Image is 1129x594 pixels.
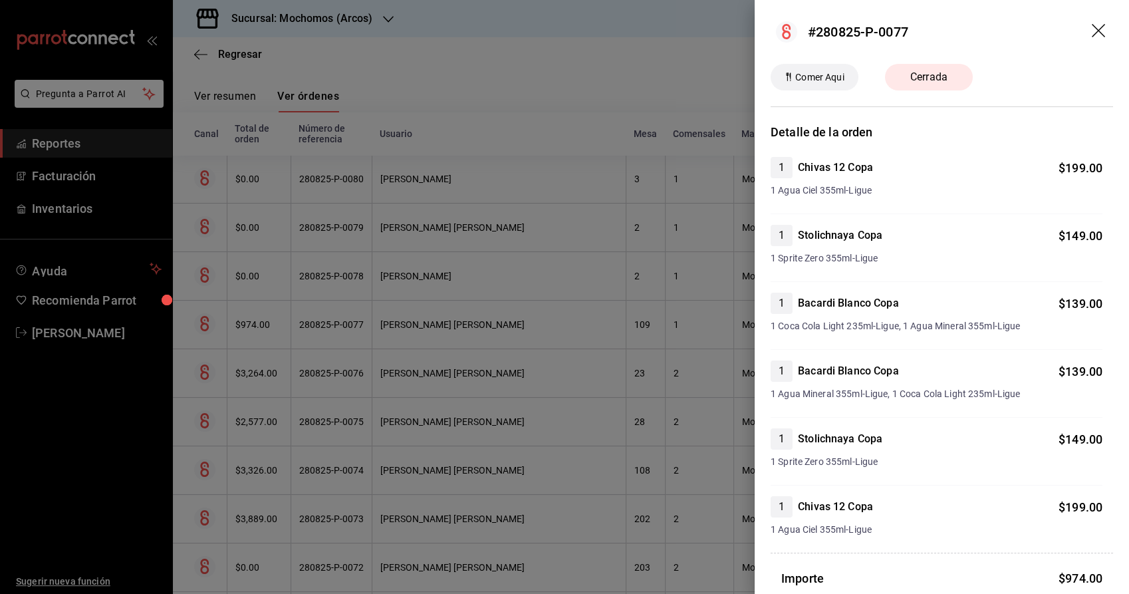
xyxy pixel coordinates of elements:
span: 1 Agua Ciel 355ml-Ligue [771,523,1102,537]
h3: Importe [781,569,824,587]
span: 1 Sprite Zero 355ml-Ligue [771,455,1102,469]
h4: Bacardi Blanco Copa [798,363,899,379]
span: 1 [771,499,793,515]
span: 1 Sprite Zero 355ml-Ligue [771,251,1102,265]
h4: Chivas 12 Copa [798,160,873,176]
h4: Stolichnaya Copa [798,431,882,447]
h4: Stolichnaya Copa [798,227,882,243]
h4: Bacardi Blanco Copa [798,295,899,311]
span: 1 [771,160,793,176]
span: 1 [771,363,793,379]
span: Cerrada [902,69,955,85]
div: #280825-P-0077 [808,22,908,42]
h4: Chivas 12 Copa [798,499,873,515]
span: 1 [771,431,793,447]
span: $ 149.00 [1059,432,1102,446]
span: Comer Aqui [790,71,849,84]
span: 1 [771,295,793,311]
span: 1 [771,227,793,243]
span: 1 Agua Ciel 355ml-Ligue [771,184,1102,198]
span: 1 Agua Mineral 355ml-Ligue, 1 Coca Cola Light 235ml-Ligue [771,387,1102,401]
span: 1 Coca Cola Light 235ml-Ligue, 1 Agua Mineral 355ml-Ligue [771,319,1102,333]
span: $ 139.00 [1059,365,1102,378]
button: drag [1092,24,1108,40]
span: $ 974.00 [1059,571,1102,585]
h3: Detalle de la orden [771,123,1113,141]
span: $ 199.00 [1059,500,1102,514]
span: $ 199.00 [1059,161,1102,175]
span: $ 149.00 [1059,229,1102,243]
span: $ 139.00 [1059,297,1102,311]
